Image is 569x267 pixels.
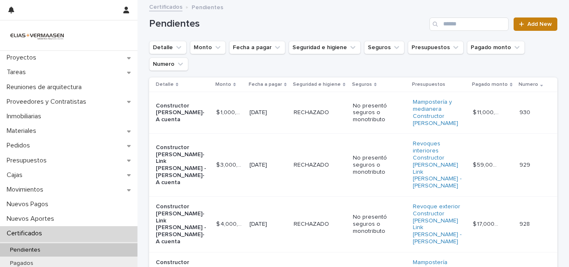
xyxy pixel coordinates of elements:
p: Pedidos [3,142,37,150]
p: $ 1,000,000.00 [216,107,244,116]
p: Tareas [3,68,32,76]
p: Constructor [PERSON_NAME]- Link [PERSON_NAME] - [PERSON_NAME]- A cuenta [156,203,208,245]
p: Cajas [3,171,29,179]
p: No presentó seguros o monotributo [353,102,405,123]
p: 930 [519,107,532,116]
p: Materiales [3,127,43,135]
p: 928 [519,219,532,228]
p: $ 59,000,000.00 [473,160,501,169]
p: $ 17,000,000.00 [473,219,501,228]
p: Constructor [PERSON_NAME]- Link [PERSON_NAME] - [PERSON_NAME]- A cuenta [156,144,208,186]
p: RECHAZADO [294,219,331,228]
h1: Pendientes [149,18,426,30]
p: 929 [519,160,532,169]
p: Reuniones de arquitectura [3,83,88,91]
p: Nuevos Pagos [3,200,55,208]
tr: Constructor [PERSON_NAME]- A cuenta$ 1,000,000.00$ 1,000,000.00 [DATE]RECHAZADORECHAZADO No prese... [149,92,557,134]
p: RECHAZADO [294,160,331,169]
a: Certificados [149,2,182,11]
img: HMeL2XKrRby6DNq2BZlM [7,27,67,44]
p: Seguridad e higiene [293,80,341,89]
span: Add New [527,21,552,27]
button: Presupuestos [408,41,464,54]
p: Pagados [3,260,40,267]
p: Certificados [3,230,49,237]
p: Numero [519,80,538,89]
p: Inmobiliarias [3,112,48,120]
p: Seguros [352,80,372,89]
a: Revoque exterior Constructor [PERSON_NAME] Link [PERSON_NAME] - [PERSON_NAME] [413,203,465,245]
button: Seguridad e higiene [289,41,361,54]
a: Revoques interiores Constructor [PERSON_NAME] Link [PERSON_NAME] - [PERSON_NAME] [413,140,465,190]
button: Detalle [149,41,187,54]
input: Search [429,17,509,31]
p: $ 11,000,000.00 [473,107,501,116]
tr: Constructor [PERSON_NAME]- Link [PERSON_NAME] - [PERSON_NAME]- A cuenta$ 3,000,000.00$ 3,000,000.... [149,134,557,197]
p: RECHAZADO [294,107,331,116]
p: No presentó seguros o monotributo [353,155,405,175]
p: Proyectos [3,54,43,62]
button: Pagado monto [467,41,525,54]
p: Presupuestos [412,80,445,89]
p: Pagado monto [472,80,508,89]
p: Monto [215,80,231,89]
p: Nuevos Aportes [3,215,61,223]
p: Presupuestos [3,157,53,165]
button: Monto [190,41,226,54]
p: Pendientes [192,2,223,11]
p: [DATE] [250,109,287,116]
p: Fecha a pagar [249,80,282,89]
p: Proveedores y Contratistas [3,98,93,106]
p: No presentó seguros o monotributo [353,214,405,235]
button: Numero [149,57,188,71]
a: Mampostería y medianera Constructor [PERSON_NAME] [413,99,465,127]
p: [DATE] [250,221,287,228]
a: Add New [514,17,557,31]
p: $ 4,000,000.00 [216,219,244,228]
p: Pendientes [3,247,47,254]
p: $ 3,000,000.00 [216,160,244,169]
button: Seguros [364,41,404,54]
p: Movimientos [3,186,50,194]
p: Detalle [156,80,174,89]
tr: Constructor [PERSON_NAME]- Link [PERSON_NAME] - [PERSON_NAME]- A cuenta$ 4,000,000.00$ 4,000,000.... [149,196,557,252]
button: Fecha a pagar [229,41,285,54]
p: [DATE] [250,162,287,169]
p: Constructor [PERSON_NAME]- A cuenta [156,102,208,123]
